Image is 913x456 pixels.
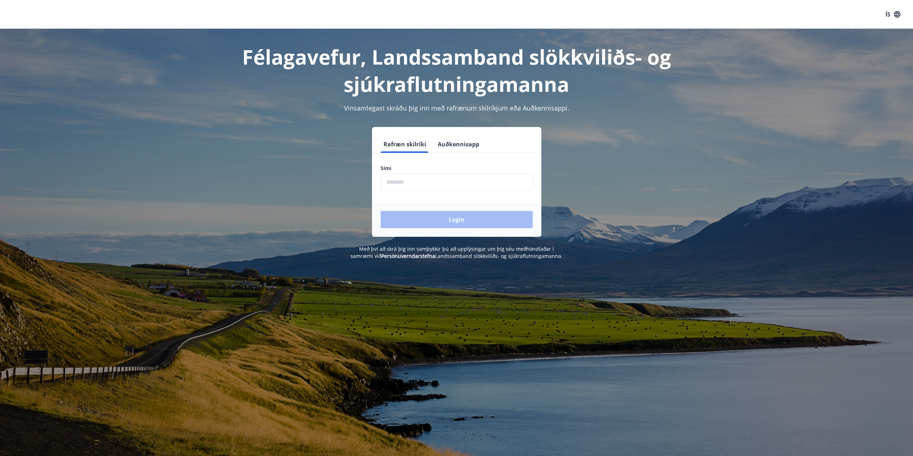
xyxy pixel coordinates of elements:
button: Auðkennisapp [435,136,482,153]
button: ÍS [881,8,904,21]
label: Sími [381,165,533,172]
h1: Félagavefur, Landssamband slökkviliðs- og sjúkraflutningamanna [207,43,706,98]
span: Vinsamlegast skráðu þig inn með rafrænum skilríkjum eða Auðkennisappi. [344,104,569,112]
span: Með því að skrá þig inn samþykkir þú að upplýsingar um þig séu meðhöndlaðar í samræmi við Landssa... [350,245,563,259]
button: Rafræn skilríki [381,136,429,153]
a: Persónuverndarstefna [381,253,435,259]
